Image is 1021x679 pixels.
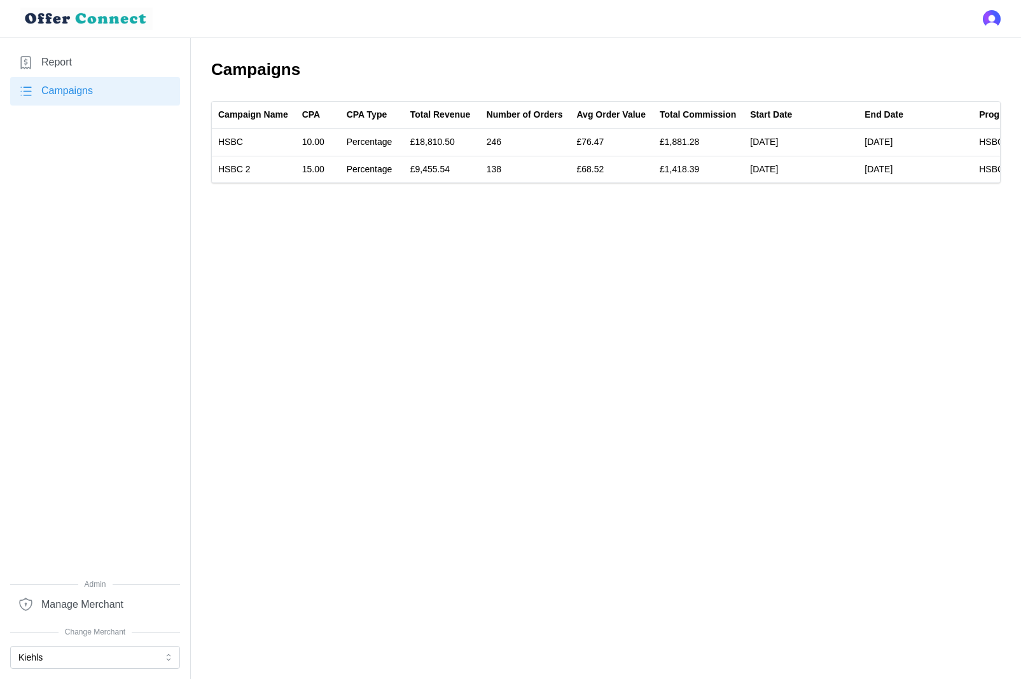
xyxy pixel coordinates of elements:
[296,129,340,156] td: 10.00
[858,156,973,182] td: [DATE]
[865,108,903,122] div: End Date
[653,156,744,182] td: £1,418.39
[212,129,296,156] td: HSBC
[744,156,858,182] td: [DATE]
[20,8,153,30] img: loyalBe Logo
[571,156,653,182] td: £68.52
[212,156,296,182] td: HSBC 2
[10,590,180,619] a: Manage Merchant
[10,626,180,638] span: Change Merchant
[404,129,480,156] td: £18,810.50
[653,129,744,156] td: £1,881.28
[480,129,571,156] td: 246
[41,597,123,613] span: Manage Merchant
[858,129,973,156] td: [DATE]
[302,108,321,122] div: CPA
[41,55,72,71] span: Report
[10,77,180,106] a: Campaigns
[577,108,646,122] div: Avg Order Value
[404,156,480,182] td: £9,455.54
[983,10,1001,28] button: Open user button
[410,108,471,122] div: Total Revenue
[10,579,180,591] span: Admin
[480,156,571,182] td: 138
[347,108,387,122] div: CPA Type
[211,58,1001,81] h2: Campaigns
[218,108,288,122] div: Campaign Name
[487,108,563,122] div: Number of Orders
[340,156,404,182] td: Percentage
[983,10,1001,28] img: 's logo
[340,129,404,156] td: Percentage
[571,129,653,156] td: £76.47
[41,83,93,99] span: Campaigns
[750,108,792,122] div: Start Date
[744,129,858,156] td: [DATE]
[660,108,736,122] div: Total Commission
[296,156,340,182] td: 15.00
[979,108,1016,122] div: Program
[10,646,180,669] button: Kiehls
[10,48,180,77] a: Report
